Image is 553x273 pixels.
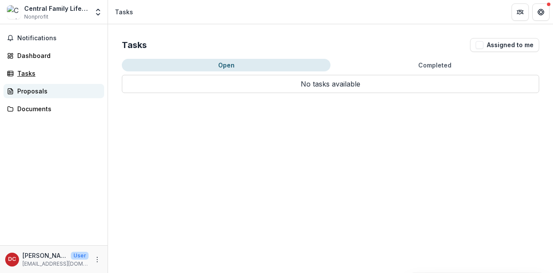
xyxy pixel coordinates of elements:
[71,252,89,260] p: User
[17,87,97,96] div: Proposals
[92,3,104,21] button: Open entity switcher
[7,5,21,19] img: Central Family Life Center
[115,7,133,16] div: Tasks
[8,257,16,262] div: Diadrian Clarke
[111,6,137,18] nav: breadcrumb
[3,66,104,80] a: Tasks
[122,40,147,50] h2: Tasks
[17,69,97,78] div: Tasks
[17,35,101,42] span: Notifications
[22,251,67,260] p: [PERSON_NAME]
[122,59,331,71] button: Open
[470,38,539,52] button: Assigned to me
[3,102,104,116] a: Documents
[3,48,104,63] a: Dashboard
[3,84,104,98] a: Proposals
[92,254,102,265] button: More
[24,13,48,21] span: Nonprofit
[331,59,539,71] button: Completed
[122,75,539,93] p: No tasks available
[512,3,529,21] button: Partners
[24,4,89,13] div: Central Family Life Center
[532,3,550,21] button: Get Help
[22,260,89,268] p: [EMAIL_ADDRESS][DOMAIN_NAME]
[17,104,97,113] div: Documents
[3,31,104,45] button: Notifications
[17,51,97,60] div: Dashboard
